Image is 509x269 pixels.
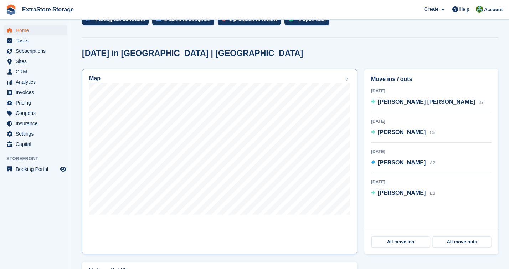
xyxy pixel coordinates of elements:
[16,36,58,46] span: Tasks
[479,100,484,105] span: J7
[59,165,67,173] a: Preview store
[86,17,91,21] img: contract_signature_icon-13c848040528278c33f63329250d36e43548de30e8caae1d1a13099fd9432cc5.svg
[82,13,152,29] a: 4 unsigned contracts
[16,25,58,35] span: Home
[476,6,483,13] img: Jill Leckie
[152,13,218,29] a: 3 tasks to complete
[459,6,469,13] span: Help
[430,130,435,135] span: C5
[222,17,226,21] img: prospect-51fa495bee0391a8d652442698ab0144808aea92771e9ea1ae160a38d050c398.svg
[378,190,426,196] span: [PERSON_NAME]
[16,77,58,87] span: Analytics
[89,75,101,82] h2: Map
[16,108,58,118] span: Coupons
[6,4,16,15] img: stora-icon-8386f47178a22dfd0bd8f6a31ec36ba5ce8667c1dd55bd0f319d3a0aa187defe.svg
[371,118,492,125] div: [DATE]
[229,16,277,22] div: 1 prospect to review
[4,36,67,46] a: menu
[4,164,67,174] a: menu
[16,129,58,139] span: Settings
[378,129,426,135] span: [PERSON_NAME]
[19,4,77,15] a: ExtraStore Storage
[4,77,67,87] a: menu
[430,191,435,196] span: E8
[4,98,67,108] a: menu
[4,139,67,149] a: menu
[371,88,492,94] div: [DATE]
[4,67,67,77] a: menu
[95,16,145,22] div: 4 unsigned contracts
[371,98,484,107] a: [PERSON_NAME] [PERSON_NAME] J7
[430,161,435,166] span: A2
[371,128,435,137] a: [PERSON_NAME] C5
[371,75,492,83] h2: Move ins / outs
[378,99,475,105] span: [PERSON_NAME] [PERSON_NAME]
[4,108,67,118] a: menu
[156,17,161,21] img: task-75834270c22a3079a89374b754ae025e5fb1db73e45f91037f5363f120a921f8.svg
[4,129,67,139] a: menu
[218,13,284,29] a: 1 prospect to review
[4,25,67,35] a: menu
[4,118,67,128] a: menu
[16,56,58,66] span: Sites
[371,148,492,155] div: [DATE]
[371,158,435,168] a: [PERSON_NAME] A2
[371,236,430,248] a: All move ins
[289,17,295,22] img: deal-1b604bf984904fb50ccaf53a9ad4b4a5d6e5aea283cecdc64d6e3604feb123c2.svg
[82,49,303,58] h2: [DATE] in [GEOGRAPHIC_DATA] | [GEOGRAPHIC_DATA]
[16,46,58,56] span: Subscriptions
[433,236,491,248] a: All move outs
[424,6,438,13] span: Create
[164,16,211,22] div: 3 tasks to complete
[4,46,67,56] a: menu
[484,6,503,13] span: Account
[378,159,426,166] span: [PERSON_NAME]
[298,16,326,22] div: 1 open deal
[6,155,71,162] span: Storefront
[16,118,58,128] span: Insurance
[16,139,58,149] span: Capital
[16,67,58,77] span: CRM
[16,87,58,97] span: Invoices
[16,164,58,174] span: Booking Portal
[82,69,357,254] a: Map
[284,13,333,29] a: 1 open deal
[4,56,67,66] a: menu
[371,179,492,185] div: [DATE]
[371,189,435,198] a: [PERSON_NAME] E8
[16,98,58,108] span: Pricing
[4,87,67,97] a: menu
